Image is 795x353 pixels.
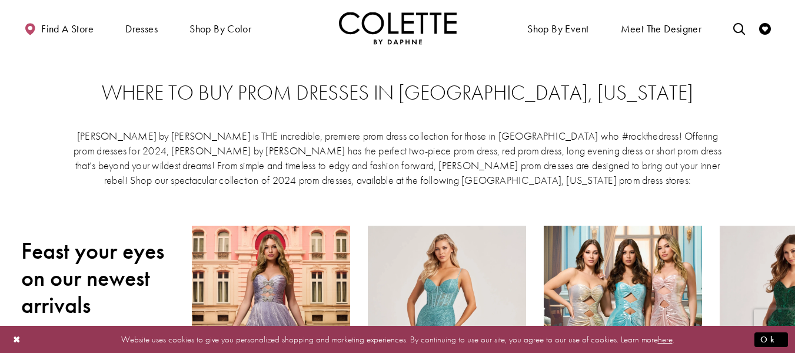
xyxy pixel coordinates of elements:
span: Shop by color [187,12,254,44]
span: Dresses [122,12,161,44]
p: Website uses cookies to give you personalized shopping and marketing experiences. By continuing t... [85,331,710,347]
a: here [658,333,673,345]
p: [PERSON_NAME] by [PERSON_NAME] is THE incredible, premiere prom dress collection for those in [GE... [73,128,723,187]
span: Meet the designer [621,23,702,35]
h2: Where to buy prom dresses in [GEOGRAPHIC_DATA], [US_STATE] [45,81,751,105]
a: Check Wishlist [756,12,774,44]
img: Colette by Daphne [339,12,457,44]
span: Shop by color [189,23,251,35]
span: Dresses [125,23,158,35]
a: Visit Home Page [339,12,457,44]
span: Find a store [41,23,94,35]
span: Shop By Event [527,23,588,35]
h2: Feast your eyes on our newest arrivals [21,237,174,319]
a: Find a store [21,12,97,44]
button: Submit Dialog [754,332,788,347]
span: Shop By Event [524,12,591,44]
a: Toggle search [730,12,748,44]
button: Close Dialog [7,329,27,349]
a: Meet the designer [618,12,705,44]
